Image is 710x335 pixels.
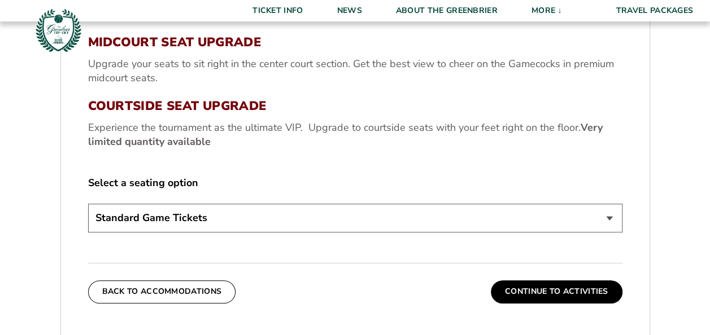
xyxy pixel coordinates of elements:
[88,121,622,149] p: Experience the tournament as the ultimate VIP. Upgrade to courtside seats with your feet right on...
[88,57,622,85] p: Upgrade your seats to sit right in the center court section. Get the best view to cheer on the Ga...
[34,6,83,55] img: Greenbrier Tip-Off
[88,99,622,113] h3: Courtside Seat Upgrade
[491,280,622,303] button: Continue To Activities
[88,176,622,190] label: Select a seating option
[88,35,622,50] h3: Midcourt Seat Upgrade
[88,121,603,148] strong: Very limited quantity available
[88,280,236,303] button: Back To Accommodations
